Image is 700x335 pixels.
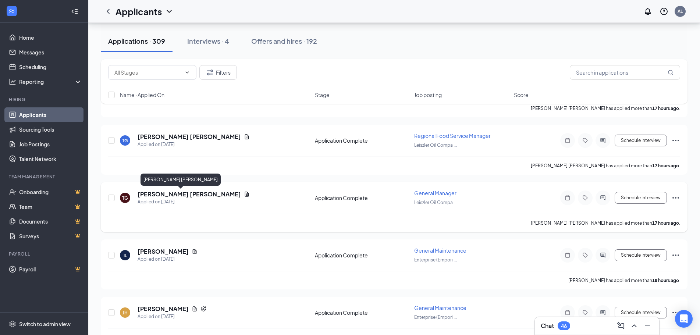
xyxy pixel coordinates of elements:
[104,7,113,16] svg: ChevronLeft
[414,314,457,320] span: Enterprise (Empori ...
[414,257,457,263] span: Enterprise (Empori ...
[630,321,639,330] svg: ChevronUp
[315,91,330,99] span: Stage
[9,78,16,85] svg: Analysis
[138,141,250,148] div: Applied on [DATE]
[315,252,410,259] div: Application Complete
[671,308,680,317] svg: Ellipses
[598,252,607,258] svg: ActiveChat
[598,195,607,201] svg: ActiveChat
[184,70,190,75] svg: ChevronDown
[124,252,127,259] div: IL
[563,252,572,258] svg: Note
[122,195,128,201] div: TG
[615,249,667,261] button: Schedule Interview
[598,138,607,143] svg: ActiveChat
[19,199,82,214] a: TeamCrown
[122,138,128,144] div: TG
[642,320,653,332] button: Minimize
[615,320,627,332] button: ComposeMessage
[19,30,82,45] a: Home
[414,304,466,311] span: General Maintenance
[615,192,667,204] button: Schedule Interview
[660,7,668,16] svg: QuestionInfo
[652,278,679,283] b: 18 hours ago
[206,68,214,77] svg: Filter
[414,132,491,139] span: Regional Food Service Manager
[531,220,680,226] p: [PERSON_NAME] [PERSON_NAME] has applied more than .
[561,323,567,329] div: 46
[531,163,680,169] p: [PERSON_NAME] [PERSON_NAME] has applied more than .
[19,185,82,199] a: OnboardingCrown
[19,320,71,328] div: Switch to admin view
[138,256,198,263] div: Applied on [DATE]
[19,122,82,137] a: Sourcing Tools
[108,36,165,46] div: Applications · 309
[120,91,164,99] span: Name · Applied On
[138,133,241,141] h5: [PERSON_NAME] [PERSON_NAME]
[187,36,229,46] div: Interviews · 4
[9,96,81,103] div: Hiring
[678,8,683,14] div: AL
[414,91,442,99] span: Job posting
[315,194,410,202] div: Application Complete
[315,137,410,144] div: Application Complete
[251,36,317,46] div: Offers and hires · 192
[138,198,250,206] div: Applied on [DATE]
[563,195,572,201] svg: Note
[9,251,81,257] div: Payroll
[581,195,590,201] svg: Tag
[615,135,667,146] button: Schedule Interview
[138,313,206,320] div: Applied on [DATE]
[617,321,625,330] svg: ComposeMessage
[192,249,198,254] svg: Document
[581,252,590,258] svg: Tag
[414,142,457,148] span: Leiszler Oil Compa ...
[598,310,607,316] svg: ActiveChat
[116,5,162,18] h1: Applicants
[138,247,189,256] h5: [PERSON_NAME]
[9,174,81,180] div: Team Management
[199,65,237,80] button: Filter Filters
[563,310,572,316] svg: Note
[244,191,250,197] svg: Document
[8,7,15,15] svg: WorkstreamLogo
[138,190,241,198] h5: [PERSON_NAME] [PERSON_NAME]
[19,60,82,74] a: Scheduling
[570,65,680,80] input: Search in applications
[19,45,82,60] a: Messages
[200,306,206,312] svg: Reapply
[19,152,82,166] a: Talent Network
[141,174,221,186] div: [PERSON_NAME] [PERSON_NAME]
[165,7,174,16] svg: ChevronDown
[244,134,250,140] svg: Document
[581,138,590,143] svg: Tag
[414,190,456,196] span: General Manager
[671,193,680,202] svg: Ellipses
[114,68,181,76] input: All Stages
[414,247,466,254] span: General Maintenance
[514,91,529,99] span: Score
[541,322,554,330] h3: Chat
[615,307,667,318] button: Schedule Interview
[138,305,189,313] h5: [PERSON_NAME]
[9,320,16,328] svg: Settings
[675,310,693,328] div: Open Intercom Messenger
[652,163,679,168] b: 17 hours ago
[652,220,679,226] b: 17 hours ago
[19,262,82,277] a: PayrollCrown
[414,200,457,205] span: Leiszler Oil Compa ...
[19,78,82,85] div: Reporting
[671,251,680,260] svg: Ellipses
[643,321,652,330] svg: Minimize
[19,137,82,152] a: Job Postings
[19,214,82,229] a: DocumentsCrown
[581,310,590,316] svg: Tag
[71,8,78,15] svg: Collapse
[643,7,652,16] svg: Notifications
[19,229,82,243] a: SurveysCrown
[668,70,674,75] svg: MagnifyingGlass
[122,310,128,316] div: JH
[628,320,640,332] button: ChevronUp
